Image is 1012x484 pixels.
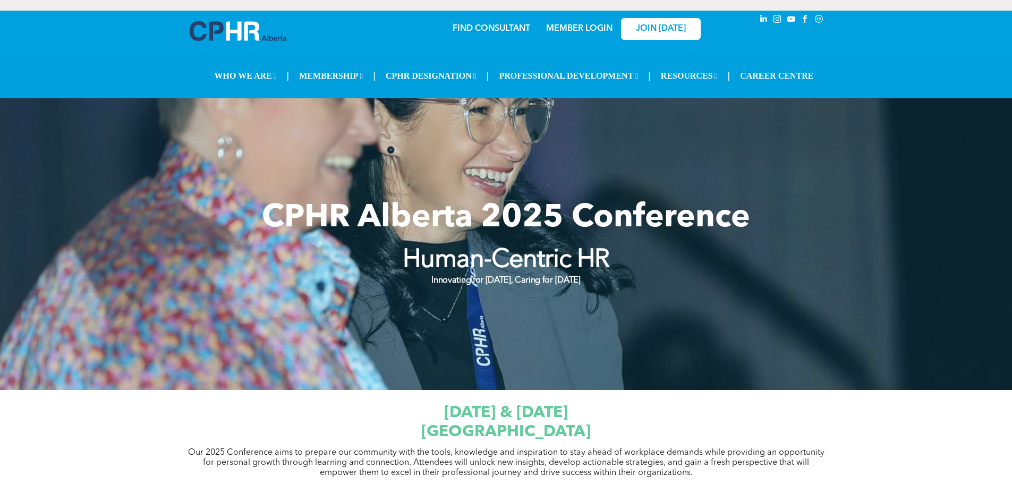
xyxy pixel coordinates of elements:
a: Social network [813,13,825,28]
span: [DATE] & [DATE] [444,408,568,424]
li: | [287,66,290,88]
a: MEMBER LOGIN [546,24,613,33]
a: JOIN [DATE] [621,18,701,40]
span: WHO WE ARE [211,67,280,87]
span: CPHR DESIGNATION [382,67,480,87]
img: A blue and white logo for cp alberta [190,21,286,41]
a: instagram [772,13,784,28]
span: CPHR Alberta 2025 Conference [262,206,750,237]
strong: Human-Centric HR [403,251,610,276]
a: CAREER CENTRE [737,67,817,87]
li: | [373,66,376,88]
span: JOIN [DATE] [636,24,686,34]
span: RESOURCES [658,67,721,87]
a: linkedin [758,13,770,28]
a: FIND CONSULTANT [453,24,530,33]
li: | [728,66,730,88]
li: | [648,66,651,88]
a: facebook [800,13,811,28]
a: youtube [786,13,797,28]
span: PROFESSIONAL DEVELOPMENT [496,67,641,87]
strong: Innovating for [DATE], Caring for [DATE] [431,279,580,288]
span: [GEOGRAPHIC_DATA] [421,427,591,443]
span: Our 2025 Conference aims to prepare our community with the tools, knowledge and inspiration to st... [188,452,824,480]
span: MEMBERSHIP [296,67,366,87]
li: | [487,66,489,88]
